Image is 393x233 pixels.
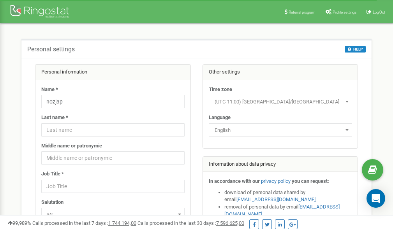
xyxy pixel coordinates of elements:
span: English [209,123,352,137]
div: Other settings [203,65,358,80]
u: 7 596 625,00 [216,220,244,226]
label: Middle name or patronymic [41,142,102,150]
span: Mr. [41,208,185,221]
span: Calls processed in the last 30 days : [137,220,244,226]
span: 99,989% [8,220,31,226]
div: Personal information [35,65,190,80]
div: Open Intercom Messenger [367,189,385,208]
label: Language [209,114,231,121]
a: [EMAIL_ADDRESS][DOMAIN_NAME] [236,196,315,202]
a: privacy policy [261,178,291,184]
span: Referral program [289,10,315,14]
label: Last name * [41,114,68,121]
label: Job Title * [41,170,64,178]
input: Last name [41,123,185,137]
label: Salutation [41,199,63,206]
span: Log Out [373,10,385,14]
span: Mr. [44,209,182,220]
input: Job Title [41,180,185,193]
input: Name [41,95,185,108]
u: 1 744 194,00 [108,220,136,226]
label: Time zone [209,86,232,93]
label: Name * [41,86,58,93]
span: (UTC-11:00) Pacific/Midway [211,96,349,107]
div: Information about data privacy [203,157,358,172]
input: Middle name or patronymic [41,151,185,165]
button: HELP [345,46,366,53]
span: Profile settings [333,10,356,14]
strong: In accordance with our [209,178,260,184]
h5: Personal settings [27,46,75,53]
li: download of personal data shared by email , [224,189,352,203]
span: English [211,125,349,136]
strong: you can request: [292,178,329,184]
li: removal of personal data by email , [224,203,352,218]
span: (UTC-11:00) Pacific/Midway [209,95,352,108]
span: Calls processed in the last 7 days : [32,220,136,226]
